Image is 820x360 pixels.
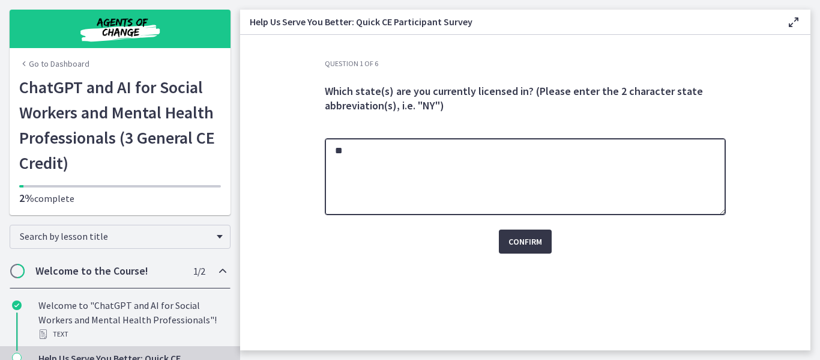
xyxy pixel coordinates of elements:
[193,264,205,278] span: 1 / 2
[38,298,226,341] div: Welcome to "ChatGPT and AI for Social Workers and Mental Health Professionals"!
[20,230,211,242] span: Search by lesson title
[250,14,767,29] h3: Help Us Serve You Better: Quick CE Participant Survey
[38,327,226,341] div: Text
[499,230,552,254] button: Confirm
[325,59,726,69] h3: Question 1 of 6
[325,84,703,112] span: Which state(s) are you currently licensed in? (Please enter the 2 character state abbreviation(s)...
[19,58,89,70] a: Go to Dashboard
[10,225,231,249] div: Search by lesson title
[508,234,542,249] span: Confirm
[12,301,22,310] i: Completed
[19,75,221,175] h1: ChatGPT and AI for Social Workers and Mental Health Professionals (3 General CE Credit)
[35,264,182,278] h2: Welcome to the Course!
[19,191,34,205] span: 2%
[19,191,221,206] p: complete
[48,14,192,43] img: Agents of Change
